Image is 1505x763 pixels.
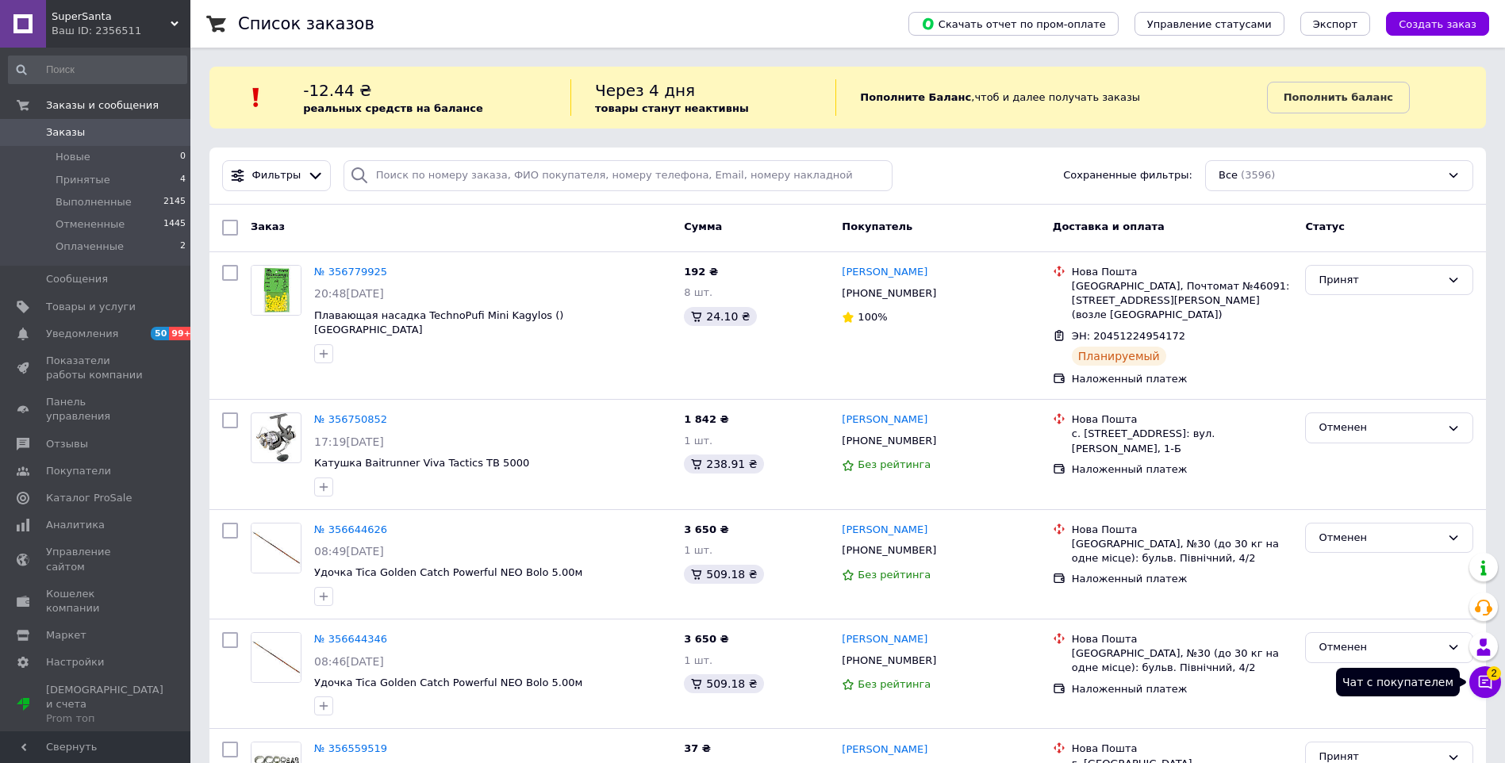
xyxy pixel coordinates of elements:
[684,307,756,326] div: 24.10 ₴
[169,327,195,340] span: 99+
[1072,632,1293,646] div: Нова Пошта
[8,56,187,84] input: Поиск
[251,633,301,682] img: Фото товару
[46,437,88,451] span: Отзывы
[842,632,927,647] a: [PERSON_NAME]
[1219,168,1238,183] span: Все
[46,545,147,573] span: Управление сайтом
[46,300,136,314] span: Товары и услуги
[684,565,763,584] div: 509.18 ₴
[1072,279,1293,323] div: [GEOGRAPHIC_DATA], Почтомат №46091: [STREET_ADDRESS][PERSON_NAME] (возле [GEOGRAPHIC_DATA])
[314,566,582,578] a: Удочка Tica Golden Catch Powerful NEO Bolo 5.00м
[860,91,971,103] b: Пополните Баланс
[314,655,384,668] span: 08:46[DATE]
[839,540,939,561] div: [PHONE_NUMBER]
[314,413,387,425] a: № 356750852
[1072,265,1293,279] div: Нова Пошта
[684,266,718,278] span: 192 ₴
[839,650,939,671] div: [PHONE_NUMBER]
[842,265,927,280] a: [PERSON_NAME]
[1072,372,1293,386] div: Наложенный платеж
[244,86,268,109] img: :exclamation:
[858,678,931,690] span: Без рейтинга
[1319,420,1441,436] div: Отменен
[251,220,285,232] span: Заказ
[251,266,301,315] img: Фото товару
[303,102,483,114] b: реальных средств на балансе
[1370,17,1489,29] a: Создать заказ
[1300,12,1370,36] button: Экспорт
[46,655,104,669] span: Настройки
[1313,18,1357,30] span: Экспорт
[163,217,186,232] span: 1445
[858,458,931,470] span: Без рейтинга
[908,12,1119,36] button: Скачать отчет по пром-оплате
[344,160,893,191] input: Поиск по номеру заказа, ФИО покупателя, номеру телефона, Email, номеру накладной
[314,633,387,645] a: № 356644346
[1305,220,1345,232] span: Статус
[1072,412,1293,427] div: Нова Пошта
[595,81,695,100] span: Через 4 дня
[595,102,749,114] b: товары станут неактивны
[314,309,563,336] a: Плавающая насадка TechnoPufi Mini Kagylos () [GEOGRAPHIC_DATA]
[56,173,110,187] span: Принятые
[251,412,301,463] a: Фото товару
[1284,91,1393,103] b: Пополнить баланс
[314,742,387,754] a: № 356559519
[684,220,722,232] span: Сумма
[56,150,90,164] span: Новые
[303,81,371,100] span: -12.44 ₴
[251,523,301,573] img: Фото товару
[1072,682,1293,696] div: Наложенный платеж
[1072,646,1293,675] div: [GEOGRAPHIC_DATA], №30 (до 30 кг на одне місце): бульв. Північний, 4/2
[314,266,387,278] a: № 356779925
[1072,427,1293,455] div: с. [STREET_ADDRESS]: вул. [PERSON_NAME], 1-Б
[1319,272,1441,289] div: Принят
[46,491,132,505] span: Каталог ProSale
[46,395,147,424] span: Панель управления
[684,286,712,298] span: 8 шт.
[251,523,301,573] a: Фото товару
[1072,523,1293,537] div: Нова Пошта
[1319,530,1441,546] div: Отменен
[1469,666,1501,698] button: Чат с покупателем2
[1487,665,1501,679] span: 2
[684,633,728,645] span: 3 650 ₴
[1072,537,1293,566] div: [GEOGRAPHIC_DATA], №30 (до 30 кг на одне місце): бульв. Північний, 4/2
[46,587,147,615] span: Кошелек компании
[1072,742,1293,756] div: Нова Пошта
[151,327,169,340] span: 50
[238,14,374,33] h1: Список заказов
[46,711,163,726] div: Prom топ
[314,545,384,558] span: 08:49[DATE]
[56,217,125,232] span: Отмененные
[180,173,186,187] span: 4
[1053,220,1165,232] span: Доставка и оплата
[921,17,1106,31] span: Скачать отчет по пром-оплате
[255,413,296,462] img: Фото товару
[684,654,712,666] span: 1 шт.
[839,283,939,304] div: [PHONE_NUMBER]
[842,220,912,232] span: Покупатель
[314,457,529,469] a: Катушка Baitrunner Viva Tactics TB 5000
[1386,12,1489,36] button: Создать заказ
[1399,18,1476,30] span: Создать заказ
[46,125,85,140] span: Заказы
[46,272,108,286] span: Сообщения
[1336,668,1460,696] div: Чат с покупателем
[842,412,927,428] a: [PERSON_NAME]
[46,628,86,642] span: Маркет
[163,195,186,209] span: 2145
[1072,347,1166,366] div: Планируемый
[252,168,301,183] span: Фильтры
[1319,639,1441,656] div: Отменен
[52,10,171,24] span: SuperSanta
[314,287,384,300] span: 20:48[DATE]
[46,354,147,382] span: Показатели работы компании
[314,677,582,688] a: Удочка Tica Golden Catch Powerful NEO Bolo 5.00м
[858,311,887,323] span: 100%
[684,674,763,693] div: 509.18 ₴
